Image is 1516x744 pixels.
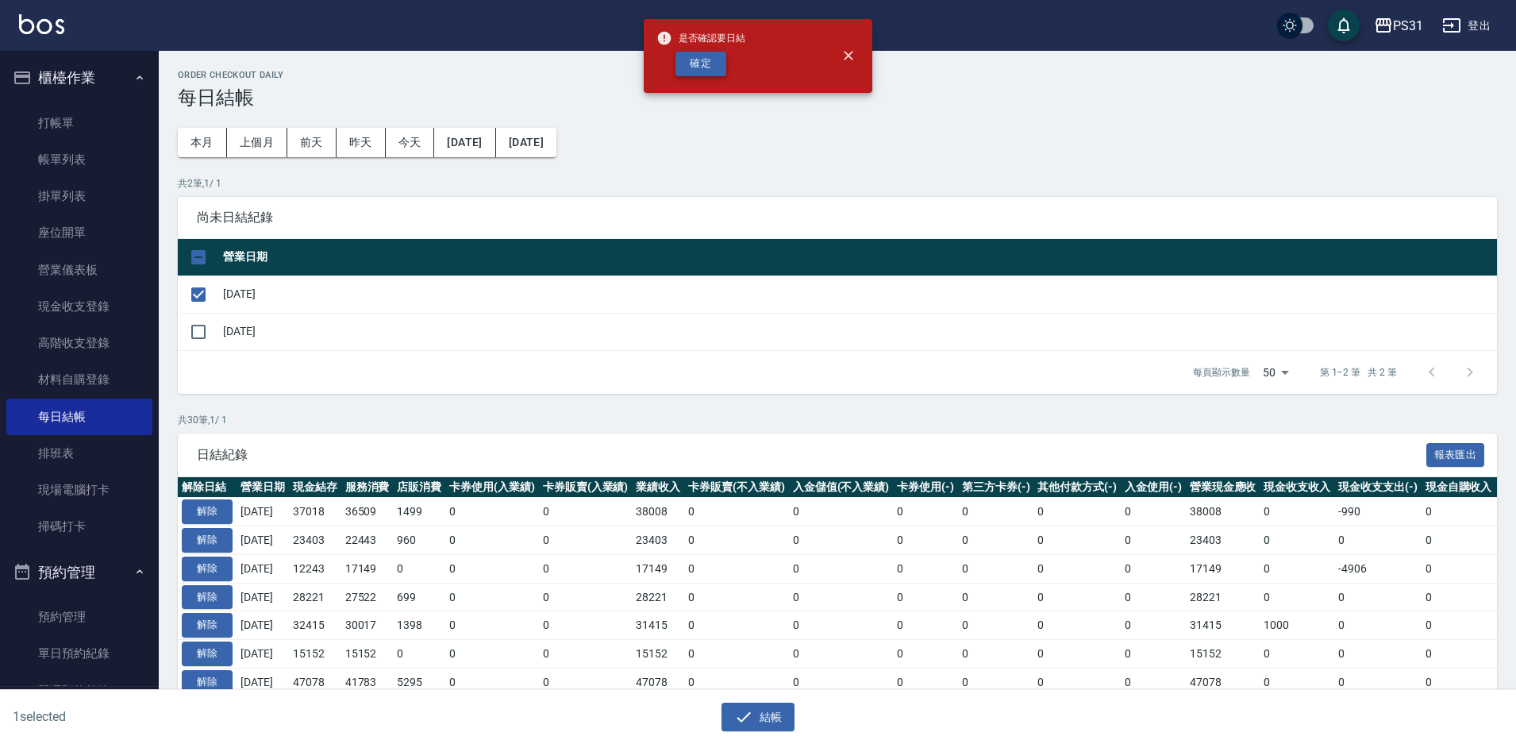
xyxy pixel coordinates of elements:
[539,526,633,555] td: 0
[237,583,289,611] td: [DATE]
[1260,668,1334,696] td: 0
[632,526,684,555] td: 23403
[393,583,445,611] td: 699
[1193,365,1250,380] p: 每頁顯示數量
[893,477,958,498] th: 卡券使用(-)
[6,635,152,672] a: 單日預約紀錄
[178,413,1497,427] p: 共 30 筆, 1 / 1
[1186,498,1260,526] td: 38008
[6,435,152,472] a: 排班表
[182,613,233,638] button: 解除
[1121,583,1186,611] td: 0
[393,477,445,498] th: 店販消費
[287,128,337,157] button: 前天
[1186,526,1260,555] td: 23403
[656,30,745,46] span: 是否確認要日結
[1334,668,1422,696] td: 0
[1422,611,1496,640] td: 0
[1393,16,1423,36] div: PS31
[237,498,289,526] td: [DATE]
[1334,611,1422,640] td: 0
[684,554,789,583] td: 0
[1260,583,1334,611] td: 0
[178,477,237,498] th: 解除日結
[958,526,1034,555] td: 0
[1328,10,1360,41] button: save
[393,611,445,640] td: 1398
[1260,611,1334,640] td: 1000
[1033,498,1121,526] td: 0
[219,313,1497,350] td: [DATE]
[893,526,958,555] td: 0
[789,583,894,611] td: 0
[1033,554,1121,583] td: 0
[445,554,539,583] td: 0
[1422,583,1496,611] td: 0
[6,288,152,325] a: 現金收支登錄
[227,128,287,157] button: 上個月
[393,640,445,669] td: 0
[6,325,152,361] a: 高階收支登錄
[539,640,633,669] td: 0
[632,611,684,640] td: 31415
[6,361,152,398] a: 材料自購登錄
[237,477,289,498] th: 營業日期
[1033,640,1121,669] td: 0
[289,498,341,526] td: 37018
[289,668,341,696] td: 47078
[789,526,894,555] td: 0
[1033,477,1121,498] th: 其他付款方式(-)
[237,526,289,555] td: [DATE]
[1334,554,1422,583] td: -4906
[6,399,152,435] a: 每日結帳
[1334,498,1422,526] td: -990
[789,554,894,583] td: 0
[539,583,633,611] td: 0
[958,477,1034,498] th: 第三方卡券(-)
[789,668,894,696] td: 0
[6,599,152,635] a: 預約管理
[893,498,958,526] td: 0
[289,583,341,611] td: 28221
[1422,477,1496,498] th: 現金自購收入
[789,611,894,640] td: 0
[1033,526,1121,555] td: 0
[6,673,152,709] a: 單週預約紀錄
[337,128,386,157] button: 昨天
[893,668,958,696] td: 0
[721,703,795,732] button: 結帳
[393,498,445,526] td: 1499
[289,554,341,583] td: 12243
[393,668,445,696] td: 5295
[1320,365,1397,380] p: 第 1–2 筆 共 2 筆
[182,528,233,553] button: 解除
[1422,526,1496,555] td: 0
[289,640,341,669] td: 15152
[1436,11,1497,40] button: 登出
[434,128,495,157] button: [DATE]
[1260,477,1334,498] th: 現金收支收入
[1186,611,1260,640] td: 31415
[789,477,894,498] th: 入金儲值(不入業績)
[1256,351,1295,394] div: 50
[1422,640,1496,669] td: 0
[6,472,152,508] a: 現場電腦打卡
[6,105,152,141] a: 打帳單
[1186,583,1260,611] td: 28221
[393,554,445,583] td: 0
[496,128,556,157] button: [DATE]
[182,499,233,524] button: 解除
[6,552,152,593] button: 預約管理
[1334,583,1422,611] td: 0
[1121,526,1186,555] td: 0
[1334,640,1422,669] td: 0
[1033,611,1121,640] td: 0
[1334,477,1422,498] th: 現金收支支出(-)
[1422,498,1496,526] td: 0
[197,447,1426,463] span: 日結紀錄
[6,214,152,251] a: 座位開單
[1426,446,1485,461] a: 報表匯出
[1121,611,1186,640] td: 0
[13,707,376,727] h6: 1 selected
[341,477,394,498] th: 服務消費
